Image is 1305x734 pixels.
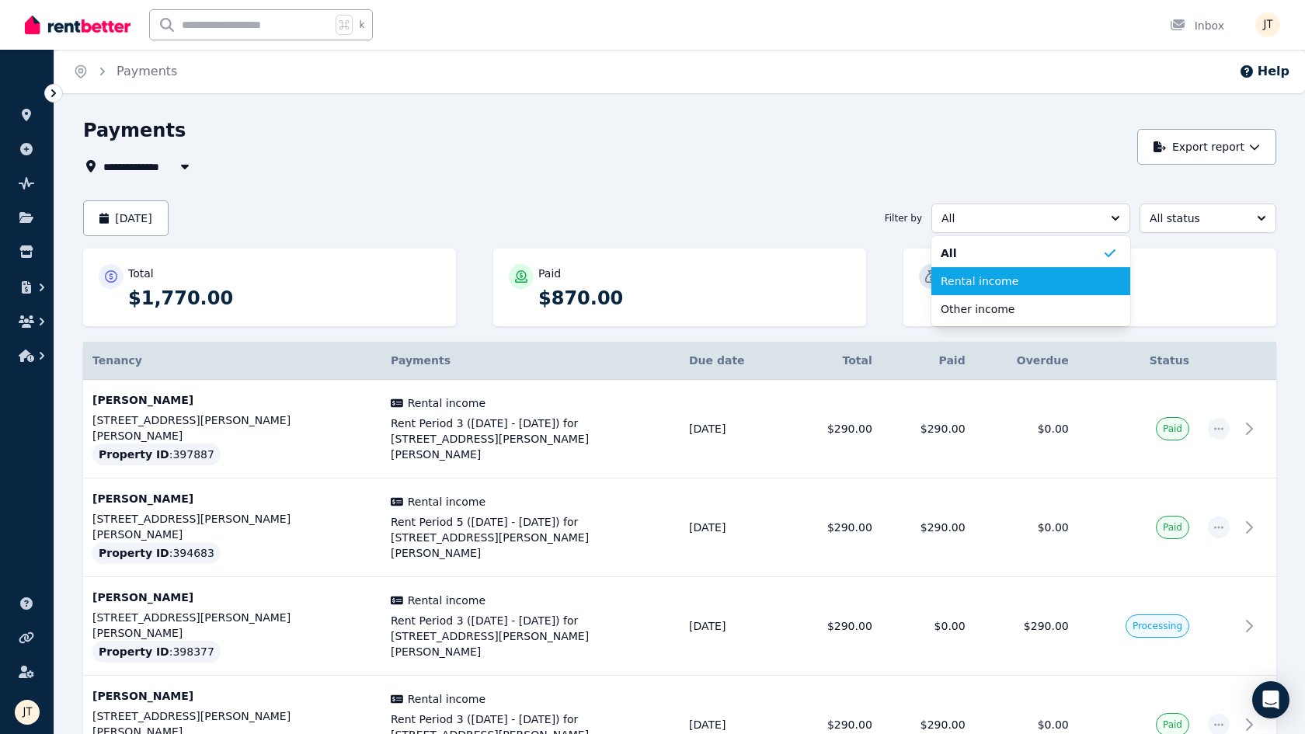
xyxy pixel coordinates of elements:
[128,286,440,311] p: $1,770.00
[92,392,372,408] p: [PERSON_NAME]
[1038,718,1069,731] span: $0.00
[941,301,1102,317] span: Other income
[1078,342,1199,380] th: Status
[1255,12,1280,37] img: Jamie Taylor
[1133,620,1182,632] span: Processing
[941,273,1102,289] span: Rental income
[931,236,1130,326] ul: All
[1150,210,1244,226] span: All status
[788,380,882,478] td: $290.00
[941,210,1098,226] span: All
[408,395,485,411] span: Rental income
[680,342,788,380] th: Due date
[975,342,1078,380] th: Overdue
[1137,129,1276,165] button: Export report
[99,545,169,561] span: Property ID
[882,380,975,478] td: $290.00
[92,444,221,465] div: : 397887
[1239,62,1289,81] button: Help
[92,610,372,641] p: [STREET_ADDRESS][PERSON_NAME][PERSON_NAME]
[391,354,451,367] span: Payments
[680,577,788,676] td: [DATE]
[128,266,154,281] p: Total
[1024,620,1069,632] span: $290.00
[99,447,169,462] span: Property ID
[15,700,40,725] img: Jamie Taylor
[408,593,485,608] span: Rental income
[25,13,130,37] img: RentBetter
[83,342,381,380] th: Tenancy
[1038,521,1069,534] span: $0.00
[885,212,922,224] span: Filter by
[117,64,177,78] a: Payments
[92,491,372,506] p: [PERSON_NAME]
[408,691,485,707] span: Rental income
[931,204,1130,233] button: All
[1163,718,1182,731] span: Paid
[1170,18,1224,33] div: Inbox
[941,245,1102,261] span: All
[538,286,851,311] p: $870.00
[882,478,975,577] td: $290.00
[92,688,372,704] p: [PERSON_NAME]
[83,118,186,143] h1: Payments
[92,412,372,444] p: [STREET_ADDRESS][PERSON_NAME][PERSON_NAME]
[680,478,788,577] td: [DATE]
[788,478,882,577] td: $290.00
[92,542,221,564] div: : 394683
[92,641,221,663] div: : 398377
[1163,521,1182,534] span: Paid
[680,380,788,478] td: [DATE]
[882,342,975,380] th: Paid
[538,266,561,281] p: Paid
[359,19,364,31] span: k
[83,200,169,236] button: [DATE]
[92,590,372,605] p: [PERSON_NAME]
[54,50,196,93] nav: Breadcrumb
[1038,423,1069,435] span: $0.00
[391,416,670,462] span: Rent Period 3 ([DATE] - [DATE]) for [STREET_ADDRESS][PERSON_NAME][PERSON_NAME]
[1252,681,1289,718] div: Open Intercom Messenger
[92,511,372,542] p: [STREET_ADDRESS][PERSON_NAME][PERSON_NAME]
[1163,423,1182,435] span: Paid
[99,644,169,659] span: Property ID
[788,342,882,380] th: Total
[1140,204,1276,233] button: All status
[882,577,975,676] td: $0.00
[391,613,670,659] span: Rent Period 3 ([DATE] - [DATE]) for [STREET_ADDRESS][PERSON_NAME][PERSON_NAME]
[391,514,670,561] span: Rent Period 5 ([DATE] - [DATE]) for [STREET_ADDRESS][PERSON_NAME][PERSON_NAME]
[408,494,485,510] span: Rental income
[788,577,882,676] td: $290.00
